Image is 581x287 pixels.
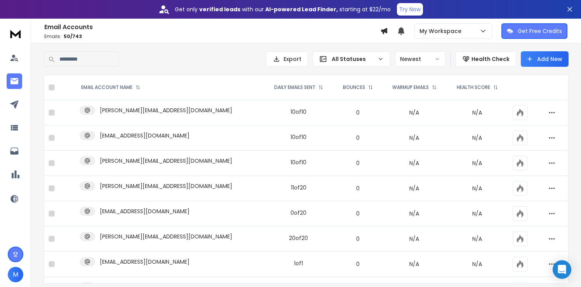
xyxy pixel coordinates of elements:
div: Open Intercom Messenger [553,260,571,279]
p: HEALTH SCORE [457,84,490,90]
p: [EMAIL_ADDRESS][DOMAIN_NAME] [100,258,190,266]
div: 20 of 20 [289,234,308,242]
div: 11 of 20 [291,184,306,191]
td: N/A [382,125,447,151]
p: Emails : [44,33,380,40]
p: N/A [451,210,503,217]
p: Health Check [471,55,510,63]
p: N/A [451,109,503,117]
p: [EMAIL_ADDRESS][DOMAIN_NAME] [100,132,190,139]
p: All Statuses [332,55,374,63]
strong: AI-powered Lead Finder, [265,5,338,13]
p: N/A [451,134,503,142]
button: M [8,267,23,282]
p: Get Free Credits [518,27,562,35]
p: 0 [338,210,377,217]
div: 10 of 10 [290,133,306,141]
p: [PERSON_NAME][EMAIL_ADDRESS][DOMAIN_NAME] [100,106,232,114]
p: N/A [451,260,503,268]
p: [PERSON_NAME][EMAIL_ADDRESS][DOMAIN_NAME] [100,182,232,190]
p: Get only with our starting at $22/mo [175,5,391,13]
p: 0 [338,109,377,117]
p: My Workspace [419,27,464,35]
p: [PERSON_NAME][EMAIL_ADDRESS][DOMAIN_NAME] [100,157,232,165]
button: Health Check [456,51,516,67]
div: 1 of 1 [294,259,303,267]
div: EMAIL ACCOUNT NAME [81,84,140,90]
td: N/A [382,201,447,226]
button: Add New [521,51,569,67]
p: 0 [338,159,377,167]
button: Newest [395,51,445,67]
p: N/A [451,159,503,167]
p: 0 [338,235,377,243]
p: WARMUP EMAILS [392,84,429,90]
div: 10 of 10 [290,158,306,166]
p: 0 [338,260,377,268]
td: N/A [382,176,447,201]
img: logo [8,26,23,41]
p: 0 [338,134,377,142]
button: Try Now [397,3,423,16]
p: N/A [451,184,503,192]
button: Get Free Credits [501,23,567,39]
p: DAILY EMAILS SENT [274,84,315,90]
td: N/A [382,151,447,176]
p: [EMAIL_ADDRESS][DOMAIN_NAME] [100,207,190,215]
td: N/A [382,252,447,277]
span: 50 / 743 [64,33,82,40]
p: 0 [338,184,377,192]
div: 10 of 10 [290,108,306,116]
strong: verified leads [199,5,240,13]
td: N/A [382,100,447,125]
td: N/A [382,226,447,252]
h1: Email Accounts [44,23,380,32]
p: Try Now [399,5,421,13]
button: Export [266,51,308,67]
p: BOUNCES [343,84,365,90]
p: [PERSON_NAME][EMAIL_ADDRESS][DOMAIN_NAME] [100,233,232,240]
p: N/A [451,235,503,243]
div: 0 of 20 [290,209,306,217]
